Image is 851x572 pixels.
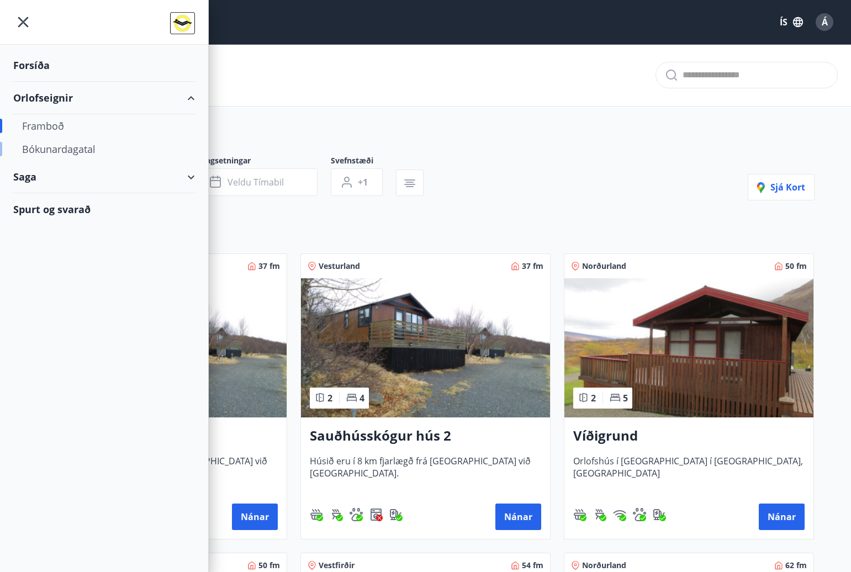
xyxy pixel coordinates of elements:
img: Paella dish [301,278,550,417]
span: Vestfirðir [319,560,355,571]
span: Vesturland [319,261,360,272]
button: Nánar [759,504,805,530]
span: 4 [360,392,364,404]
button: menu [13,12,33,32]
img: ZXjrS3QKesehq6nQAPjaRuRTI364z8ohTALB4wBr.svg [593,508,606,521]
div: Gasgrill [593,508,606,521]
span: Svefnstæði [331,155,396,168]
button: Sjá kort [748,174,815,200]
div: Saga [13,161,195,193]
img: h89QDIuHlAdpqTriuIvuEWkTH976fOgBEOOeu1mi.svg [310,508,323,521]
span: Dagsetningar [200,155,331,168]
span: Norðurland [582,560,626,571]
button: Nánar [495,504,541,530]
span: 5 [623,392,628,404]
span: 2 [327,392,332,404]
div: Hleðslustöð fyrir rafbíla [389,508,403,521]
span: +1 [358,176,368,188]
div: Spurt og svarað [13,193,195,225]
span: 50 fm [785,261,807,272]
span: Á [822,16,828,28]
div: Gasgrill [330,508,343,521]
img: Dl16BY4EX9PAW649lg1C3oBuIaAsR6QVDQBO2cTm.svg [369,508,383,521]
button: Veldu tímabil [200,168,318,196]
div: Bókunardagatal [22,137,186,161]
img: pxcaIm5dSOV3FS4whs1soiYWTwFQvksT25a9J10C.svg [633,508,646,521]
img: HJRyFFsYp6qjeUYhR4dAD8CaCEsnIFYZ05miwXoh.svg [613,508,626,521]
div: Heitur pottur [310,508,323,521]
span: Sjá kort [757,181,805,193]
img: Paella dish [564,278,813,417]
img: h89QDIuHlAdpqTriuIvuEWkTH976fOgBEOOeu1mi.svg [573,508,586,521]
img: nH7E6Gw2rvWFb8XaSdRp44dhkQaj4PJkOoRYItBQ.svg [653,508,666,521]
span: 37 fm [258,261,280,272]
span: Orlofshús í [GEOGRAPHIC_DATA] í [GEOGRAPHIC_DATA], [GEOGRAPHIC_DATA] [573,455,805,491]
button: Á [811,9,838,35]
h3: Víðigrund [573,426,805,446]
img: ZXjrS3QKesehq6nQAPjaRuRTI364z8ohTALB4wBr.svg [330,508,343,521]
img: pxcaIm5dSOV3FS4whs1soiYWTwFQvksT25a9J10C.svg [350,508,363,521]
button: ÍS [774,12,809,32]
div: Gæludýr [633,508,646,521]
div: Heitur pottur [573,508,586,521]
span: Húsið eru í 8 km fjarlægð frá [GEOGRAPHIC_DATA] við [GEOGRAPHIC_DATA]. [310,455,541,491]
span: 2 [591,392,596,404]
img: union_logo [170,12,195,34]
button: Nánar [232,504,278,530]
div: Gæludýr [350,508,363,521]
button: +1 [331,168,383,196]
img: nH7E6Gw2rvWFb8XaSdRp44dhkQaj4PJkOoRYItBQ.svg [389,508,403,521]
div: Hleðslustöð fyrir rafbíla [653,508,666,521]
span: 62 fm [785,560,807,571]
div: Framboð [22,114,186,137]
span: 50 fm [258,560,280,571]
div: Þvottavél [369,508,383,521]
span: 37 fm [522,261,543,272]
span: 54 fm [522,560,543,571]
span: Norðurland [582,261,626,272]
h3: Sauðhússkógur hús 2 [310,426,541,446]
div: Þráðlaust net [613,508,626,521]
div: Forsíða [13,49,195,82]
div: Orlofseignir [13,82,195,114]
span: Veldu tímabil [228,176,284,188]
